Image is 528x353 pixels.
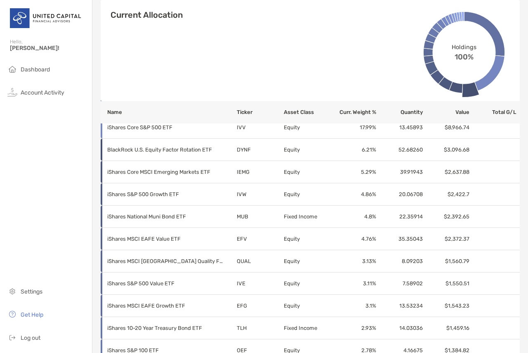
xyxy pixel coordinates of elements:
[10,45,87,52] span: [PERSON_NAME]!
[283,295,330,317] td: Equity
[7,87,17,97] img: activity icon
[330,228,377,250] td: 4.76 %
[236,161,283,183] td: IEMG
[283,228,330,250] td: Equity
[423,228,470,250] td: $2,372.37
[107,145,223,155] p: BlackRock U.S. Equity Factor Rotation ETF
[283,206,330,228] td: Fixed Income
[283,139,330,161] td: Equity
[10,3,82,33] img: United Capital Logo
[377,101,423,123] th: Quantity
[7,309,17,319] img: get-help icon
[330,161,377,183] td: 5.29 %
[236,295,283,317] td: EFG
[423,295,470,317] td: $1,543.23
[101,101,236,123] th: Name
[236,206,283,228] td: MUB
[107,256,223,266] p: iShares MSCI USA Quality Factor ETF
[7,64,17,74] img: household icon
[107,211,223,222] p: iShares National Muni Bond ETF
[423,161,470,183] td: $2,637.88
[377,317,423,339] td: 14.03036
[330,272,377,295] td: 3.11 %
[21,311,43,318] span: Get Help
[330,317,377,339] td: 2.93 %
[330,206,377,228] td: 4.8 %
[330,183,377,206] td: 4.86 %
[423,139,470,161] td: $3,096.68
[236,183,283,206] td: IVW
[330,250,377,272] td: 3.13 %
[107,278,223,289] p: iShares S&P 500 Value ETF
[236,317,283,339] td: TLH
[236,272,283,295] td: IVE
[330,101,377,123] th: Curr. Weight %
[283,317,330,339] td: Fixed Income
[455,51,474,62] span: 100%
[107,167,223,177] p: iShares Core MSCI Emerging Markets ETF
[377,116,423,139] td: 13.45893
[377,272,423,295] td: 7.58902
[377,250,423,272] td: 8.09203
[423,101,470,123] th: Value
[283,101,330,123] th: Asset Class
[107,234,223,244] p: iShares MSCI EAFE Value ETF
[236,228,283,250] td: EFV
[377,161,423,183] td: 39.91943
[236,116,283,139] td: IVV
[283,116,330,139] td: Equity
[21,334,40,341] span: Log out
[423,317,470,339] td: $1,459.16
[330,139,377,161] td: 6.21 %
[7,286,17,296] img: settings icon
[7,332,17,342] img: logout icon
[107,122,223,133] p: iShares Core S&P 500 ETF
[423,116,470,139] td: $8,966.74
[236,101,283,123] th: Ticker
[283,161,330,183] td: Equity
[423,183,470,206] td: $2,422.7
[330,116,377,139] td: 17.99 %
[377,206,423,228] td: 22.35914
[111,10,183,20] h4: Current Allocation
[21,66,50,73] span: Dashboard
[377,295,423,317] td: 13.53234
[283,183,330,206] td: Equity
[452,43,476,50] span: Holdings
[423,272,470,295] td: $1,550.51
[423,250,470,272] td: $1,560.79
[283,250,330,272] td: Equity
[21,89,64,96] span: Account Activity
[330,295,377,317] td: 3.1 %
[107,189,223,199] p: iShares S&P 500 Growth ETF
[423,206,470,228] td: $2,392.65
[377,183,423,206] td: 20.06708
[236,250,283,272] td: QUAL
[377,228,423,250] td: 35.35043
[470,101,520,123] th: Total G/L
[283,272,330,295] td: Equity
[21,288,42,295] span: Settings
[236,139,283,161] td: DYNF
[107,301,223,311] p: iShares MSCI EAFE Growth ETF
[377,139,423,161] td: 52.68260
[107,323,223,333] p: iShares 10-20 Year Treasury Bond ETF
